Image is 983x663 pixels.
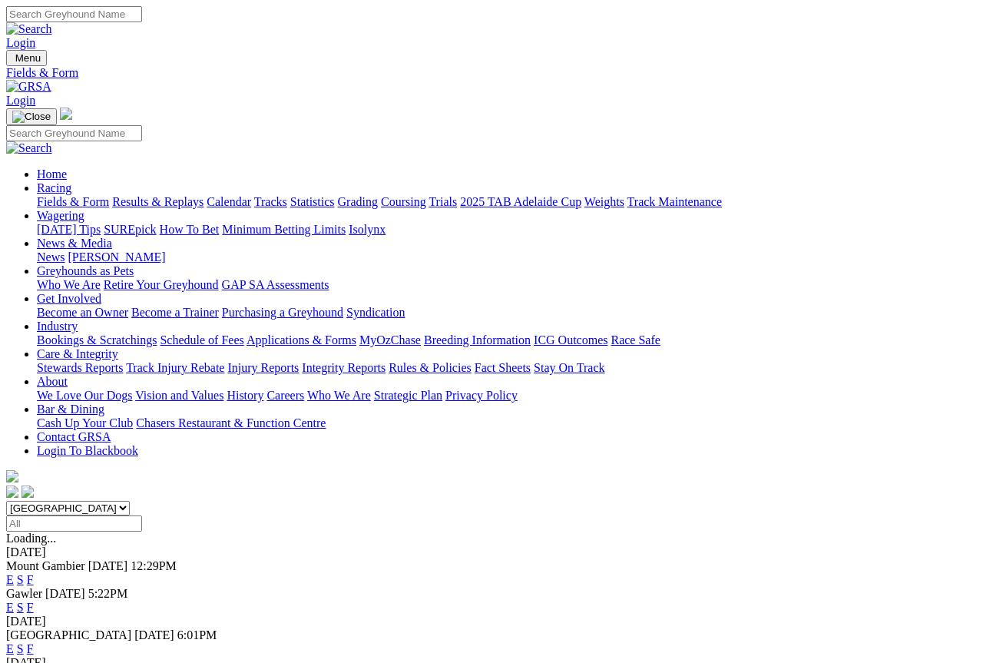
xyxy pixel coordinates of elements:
[346,306,405,319] a: Syndication
[37,389,977,403] div: About
[177,628,217,641] span: 6:01PM
[135,389,223,402] a: Vision and Values
[222,278,329,291] a: GAP SA Assessments
[37,347,118,360] a: Care & Integrity
[68,250,165,264] a: [PERSON_NAME]
[6,615,977,628] div: [DATE]
[254,195,287,208] a: Tracks
[12,111,51,123] img: Close
[6,545,977,559] div: [DATE]
[6,50,47,66] button: Toggle navigation
[37,416,133,429] a: Cash Up Your Club
[6,6,142,22] input: Search
[27,601,34,614] a: F
[37,181,71,194] a: Racing
[222,306,343,319] a: Purchasing a Greyhound
[160,223,220,236] a: How To Bet
[160,333,243,346] a: Schedule of Fees
[17,642,24,655] a: S
[88,587,128,600] span: 5:22PM
[22,486,34,498] img: twitter.svg
[475,361,531,374] a: Fact Sheets
[131,559,177,572] span: 12:29PM
[131,306,219,319] a: Become a Trainer
[6,532,56,545] span: Loading...
[37,306,977,320] div: Get Involved
[45,587,85,600] span: [DATE]
[6,601,14,614] a: E
[6,66,977,80] a: Fields & Form
[6,22,52,36] img: Search
[424,333,531,346] a: Breeding Information
[6,470,18,482] img: logo-grsa-white.png
[37,278,101,291] a: Who We Are
[389,361,472,374] a: Rules & Policies
[611,333,660,346] a: Race Safe
[15,52,41,64] span: Menu
[460,195,581,208] a: 2025 TAB Adelaide Cup
[37,320,78,333] a: Industry
[227,389,263,402] a: History
[359,333,421,346] a: MyOzChase
[302,361,386,374] a: Integrity Reports
[37,167,67,181] a: Home
[104,278,219,291] a: Retire Your Greyhound
[37,292,101,305] a: Get Involved
[37,375,68,388] a: About
[6,642,14,655] a: E
[37,237,112,250] a: News & Media
[37,416,977,430] div: Bar & Dining
[136,416,326,429] a: Chasers Restaurant & Function Centre
[37,361,977,375] div: Care & Integrity
[534,361,604,374] a: Stay On Track
[6,628,131,641] span: [GEOGRAPHIC_DATA]
[6,515,142,532] input: Select date
[37,444,138,457] a: Login To Blackbook
[227,361,299,374] a: Injury Reports
[6,486,18,498] img: facebook.svg
[37,195,977,209] div: Racing
[6,80,51,94] img: GRSA
[247,333,356,346] a: Applications & Forms
[6,141,52,155] img: Search
[37,389,132,402] a: We Love Our Dogs
[88,559,128,572] span: [DATE]
[37,403,104,416] a: Bar & Dining
[37,333,977,347] div: Industry
[126,361,224,374] a: Track Injury Rebate
[37,430,111,443] a: Contact GRSA
[534,333,607,346] a: ICG Outcomes
[37,306,128,319] a: Become an Owner
[6,587,42,600] span: Gawler
[37,264,134,277] a: Greyhounds as Pets
[290,195,335,208] a: Statistics
[6,108,57,125] button: Toggle navigation
[6,573,14,586] a: E
[27,642,34,655] a: F
[6,125,142,141] input: Search
[27,573,34,586] a: F
[37,250,977,264] div: News & Media
[307,389,371,402] a: Who We Are
[381,195,426,208] a: Coursing
[17,601,24,614] a: S
[60,108,72,120] img: logo-grsa-white.png
[37,333,157,346] a: Bookings & Scratchings
[349,223,386,236] a: Isolynx
[429,195,457,208] a: Trials
[37,278,977,292] div: Greyhounds as Pets
[222,223,346,236] a: Minimum Betting Limits
[37,361,123,374] a: Stewards Reports
[6,559,85,572] span: Mount Gambier
[37,223,101,236] a: [DATE] Tips
[338,195,378,208] a: Grading
[17,573,24,586] a: S
[112,195,204,208] a: Results & Replays
[134,628,174,641] span: [DATE]
[6,94,35,107] a: Login
[266,389,304,402] a: Careers
[445,389,518,402] a: Privacy Policy
[37,209,84,222] a: Wagering
[37,250,65,264] a: News
[374,389,442,402] a: Strategic Plan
